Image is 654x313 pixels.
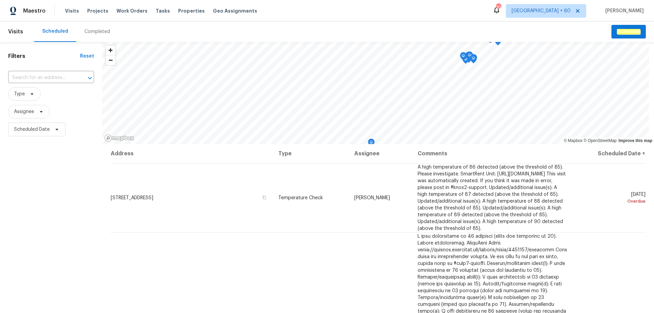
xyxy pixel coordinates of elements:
span: [STREET_ADDRESS] [111,195,153,200]
a: Improve this map [619,138,652,143]
span: Assignee [14,108,34,115]
span: Visits [65,7,79,14]
button: Zoom out [106,55,115,65]
div: Reset [80,53,94,60]
span: Work Orders [116,7,147,14]
span: Type [14,91,25,97]
th: Scheduled Date ↑ [573,144,646,163]
em: Schedule [617,29,640,34]
span: [GEOGRAPHIC_DATA] + 60 [512,7,571,14]
th: Type [273,144,348,163]
div: Scheduled [42,28,68,35]
span: Temperature Check [278,195,323,200]
span: [PERSON_NAME] [354,195,390,200]
span: [PERSON_NAME] [603,7,644,14]
div: Map marker [460,52,467,63]
button: Schedule [611,25,646,39]
span: Properties [178,7,205,14]
button: Copy Address [261,194,267,201]
span: Maestro [23,7,46,14]
div: Map marker [495,37,501,48]
button: Zoom in [106,45,115,55]
th: Comments [412,144,573,163]
span: [DATE] [578,192,645,205]
div: Completed [84,28,110,35]
button: Open [85,73,95,83]
a: Mapbox [564,138,582,143]
input: Search for an address... [8,73,75,83]
span: Tasks [156,9,170,13]
a: OpenStreetMap [583,138,617,143]
div: Map marker [368,139,375,149]
span: Projects [87,7,108,14]
div: Map marker [470,54,477,65]
span: A high temperature of 86 detected (above the threshold of 85). Please investigate. SmartRent Unit... [418,165,566,231]
div: Map marker [465,52,472,62]
div: Map marker [466,51,473,62]
span: Scheduled Date [14,126,50,133]
a: Mapbox homepage [104,134,134,142]
canvas: Map [102,42,649,144]
div: 708 [496,4,501,11]
h1: Filters [8,53,80,60]
th: Address [110,144,273,163]
th: Assignee [349,144,412,163]
div: Overdue [578,198,645,205]
span: Visits [8,24,23,39]
span: Geo Assignments [213,7,257,14]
